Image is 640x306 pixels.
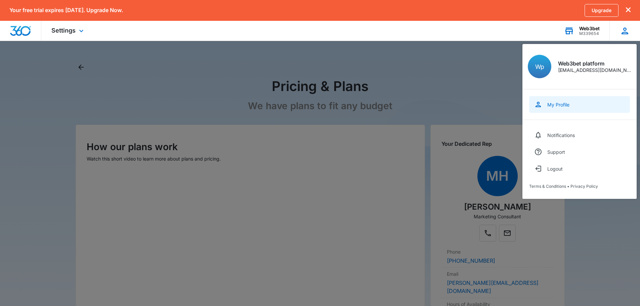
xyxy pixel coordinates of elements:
a: Terms & Conditions [529,184,566,189]
div: Notifications [547,132,575,138]
a: Notifications [529,127,630,143]
div: account id [579,31,600,36]
div: [EMAIL_ADDRESS][DOMAIN_NAME] [558,68,631,73]
span: Settings [51,27,76,34]
div: account name [579,26,600,31]
div: Logout [547,166,563,172]
a: Privacy Policy [570,184,598,189]
div: Web3bet platform [558,61,631,66]
span: Wp [535,63,544,70]
div: My Profile [547,102,569,107]
div: • [529,184,630,189]
div: Support [547,149,565,155]
a: My Profile [529,96,630,113]
div: Settings [41,21,95,41]
a: Support [529,143,630,160]
p: Your free trial expires [DATE]. Upgrade Now. [9,7,123,13]
button: dismiss this dialog [626,7,631,13]
a: Upgrade [585,4,618,17]
button: Logout [529,160,630,177]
